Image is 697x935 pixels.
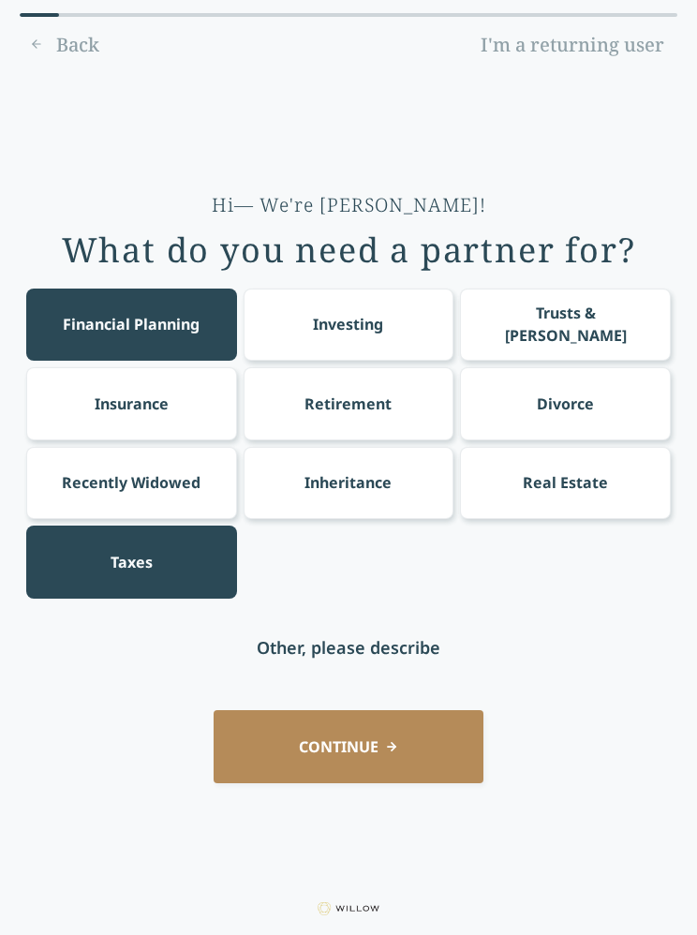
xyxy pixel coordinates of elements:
div: Real Estate [523,471,608,494]
button: CONTINUE [214,710,483,782]
div: Divorce [537,393,594,415]
div: Retirement [304,393,392,415]
div: What do you need a partner for? [62,231,636,269]
div: Financial Planning [63,313,200,335]
div: Taxes [111,551,153,573]
a: I'm a returning user [467,30,677,60]
div: Trusts & [PERSON_NAME] [478,302,653,347]
div: Other, please describe [257,634,440,660]
div: Insurance [95,393,169,415]
div: Investing [313,313,383,335]
div: Recently Widowed [62,471,200,494]
div: Inheritance [304,471,392,494]
div: 0% complete [20,13,59,17]
div: Hi— We're [PERSON_NAME]! [212,192,486,218]
img: Willow logo [318,902,378,915]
